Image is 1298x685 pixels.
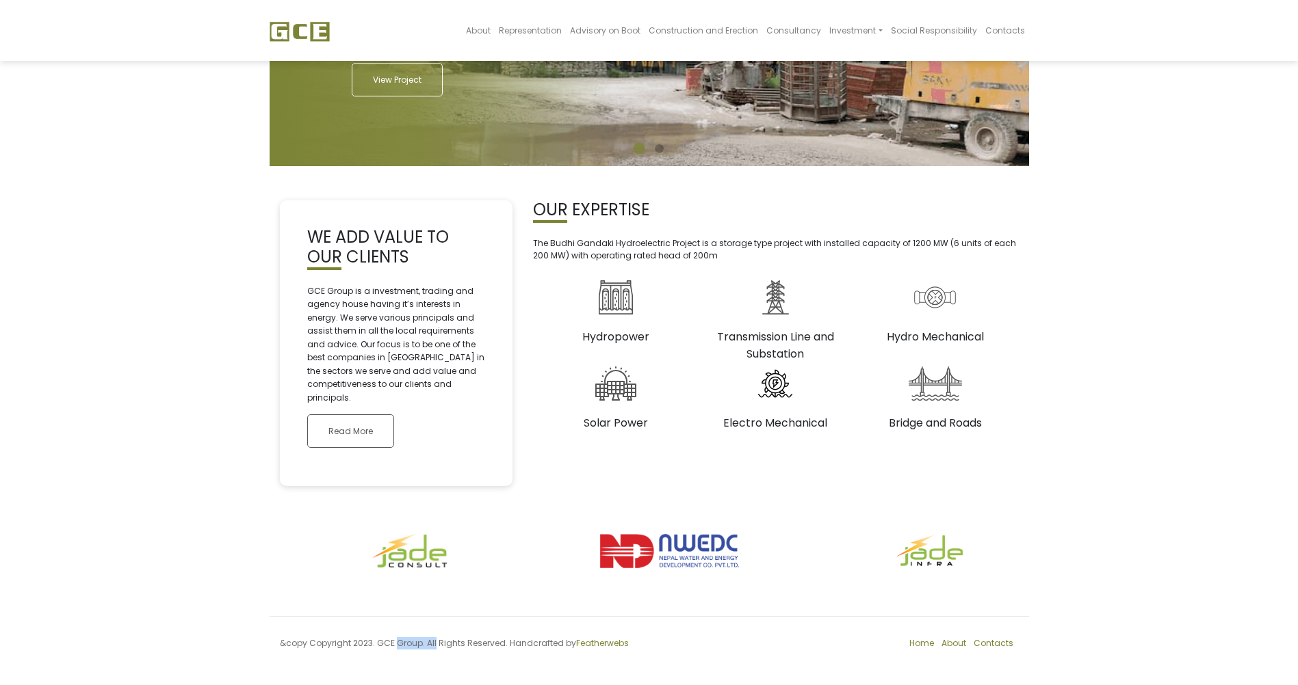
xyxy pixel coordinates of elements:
[270,21,330,42] img: GCE Group
[566,4,645,57] a: Advisory on Boot
[810,534,1050,568] img: Jade Infra
[649,25,758,36] span: Construction and Erection
[866,414,1004,431] h3: Bridge and Roads
[570,25,640,36] span: Advisory on Boot
[762,4,825,57] a: Consultancy
[981,4,1029,57] a: Contacts
[533,237,1019,262] p: The Budhi Gandaki Hydroelectric Project is a storage type project with installed capacity of 1200...
[985,25,1025,36] span: Contacts
[550,534,790,568] img: Nwedc
[974,637,1013,649] a: Contacts
[891,25,977,36] span: Social Responsibility
[766,25,821,36] span: Consultancy
[645,4,762,57] a: Construction and Erection
[307,228,485,267] h2: WE ADD VALUE TO OUR CLIENTS
[462,4,495,57] a: About
[825,4,886,57] a: Investment
[942,637,966,649] a: About
[706,414,845,431] h3: Electro Mechanical
[290,534,530,568] img: Jade Consult
[829,25,876,36] span: Investment
[499,25,562,36] span: Representation
[576,637,629,649] a: Featherwebs
[866,328,1004,345] h3: Hydro Mechanical
[307,284,485,405] p: GCE Group is a investment, trading and agency house having it’s interests in energy. We serve var...
[270,637,649,658] div: &copy Copyright 2023. GCE Group. All Rights Reserved. Handcrafted by
[547,328,686,345] h3: Hydropower
[547,414,686,431] h3: Solar Power
[653,142,666,156] button: 2 of 2
[495,4,566,57] a: Representation
[887,4,981,57] a: Social Responsibility
[632,142,646,156] button: 1 of 2
[533,200,1019,220] h2: OUR EXPERTISE
[706,328,845,362] h3: Transmission Line and Substation
[909,637,934,649] a: Home
[352,63,443,96] a: View Project
[466,25,491,36] span: About
[307,414,394,448] a: Read More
